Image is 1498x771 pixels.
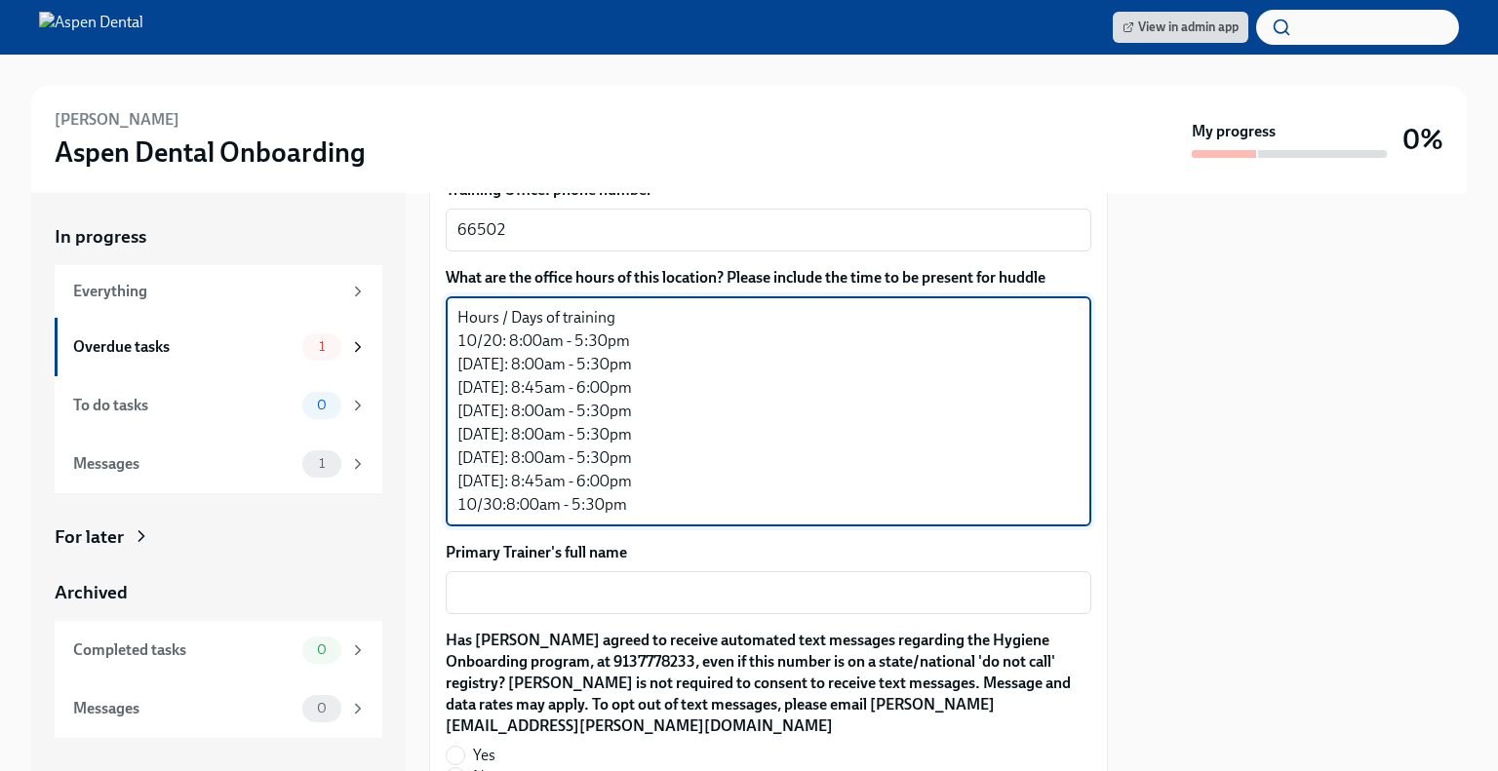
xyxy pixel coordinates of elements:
[1192,121,1276,142] strong: My progress
[473,745,495,766] span: Yes
[55,224,382,250] a: In progress
[307,339,336,354] span: 1
[55,524,124,550] div: For later
[55,265,382,318] a: Everything
[55,435,382,493] a: Messages1
[1113,12,1248,43] a: View in admin app
[55,376,382,435] a: To do tasks0
[55,679,382,738] a: Messages0
[55,135,366,170] h3: Aspen Dental Onboarding
[55,109,179,131] h6: [PERSON_NAME]
[446,630,1091,737] label: Has [PERSON_NAME] agreed to receive automated text messages regarding the Hygiene Onboarding prog...
[73,453,295,475] div: Messages
[446,542,1091,563] label: Primary Trainer's full name
[1402,122,1443,157] h3: 0%
[305,398,338,412] span: 0
[73,336,295,358] div: Overdue tasks
[73,698,295,719] div: Messages
[73,639,295,661] div: Completed tasks
[307,456,336,471] span: 1
[305,642,338,657] span: 0
[457,218,1080,242] textarea: 66502
[55,524,382,550] a: For later
[305,701,338,715] span: 0
[39,12,143,43] img: Aspen Dental
[55,318,382,376] a: Overdue tasks1
[73,281,341,302] div: Everything
[446,267,1091,289] label: What are the office hours of this location? Please include the time to be present for huddle
[1123,18,1239,37] span: View in admin app
[55,580,382,605] a: Archived
[55,621,382,679] a: Completed tasks0
[457,306,1080,517] textarea: Hours / Days of training 10/20: 8:00am - 5:30pm [DATE]: 8:00am - 5:30pm [DATE]: 8:45am - 6:00pm [...
[73,395,295,416] div: To do tasks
